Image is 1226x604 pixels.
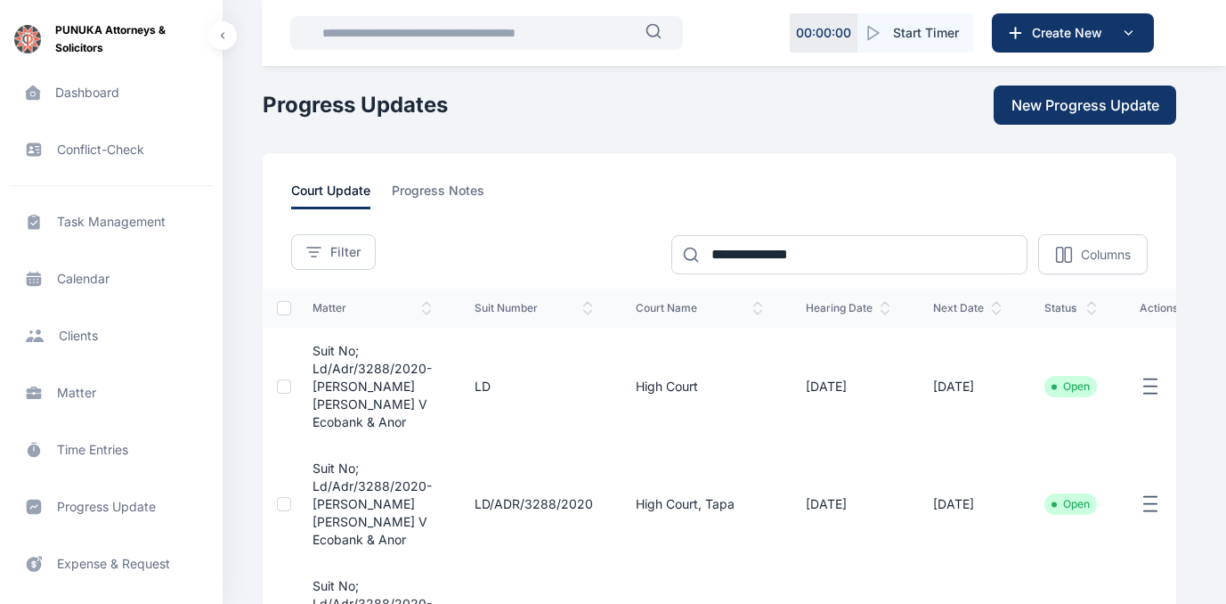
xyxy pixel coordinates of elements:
[11,371,212,414] a: matter
[313,343,432,429] a: Suit No; Ld/Adr/3288/2020-[PERSON_NAME] [PERSON_NAME] V Ecobank & Anor
[784,445,912,563] td: [DATE]
[912,445,1023,563] td: [DATE]
[784,328,912,445] td: [DATE]
[1081,246,1131,264] p: Columns
[636,301,763,315] span: court name
[806,301,890,315] span: hearing date
[893,24,959,42] span: Start Timer
[453,445,614,563] td: LD/ADR/3288/2020
[55,21,208,57] span: PUNUKA Attorneys & Solicitors
[614,328,784,445] td: High Court
[291,234,376,270] button: Filter
[11,200,212,243] a: task management
[11,486,212,528] a: progress update
[313,301,432,315] span: matter
[313,461,432,547] a: Suit No; Ld/Adr/3288/2020-[PERSON_NAME] [PERSON_NAME] V Ecobank & Anor
[1051,380,1090,394] li: Open
[475,301,593,315] span: suit number
[912,328,1023,445] td: [DATE]
[392,182,506,209] a: progress notes
[291,182,392,209] a: court update
[11,429,212,471] a: time entries
[1044,301,1097,315] span: status
[263,91,448,119] h1: Progress Updates
[1011,94,1159,116] span: New Progress Update
[11,314,212,357] a: clients
[796,24,851,42] p: 00 : 00 : 00
[1038,234,1148,274] button: Columns
[11,71,212,114] a: dashboard
[291,182,370,209] span: court update
[1140,301,1178,315] span: actions
[11,128,212,171] a: conflict-check
[614,445,784,563] td: High Court, Tapa
[11,543,212,585] a: expense & request
[994,86,1176,125] button: New Progress Update
[1051,497,1090,511] li: Open
[11,257,212,300] a: calendar
[453,328,614,445] td: LD
[992,13,1154,53] button: Create New
[933,301,1002,315] span: next date
[392,182,484,209] span: progress notes
[1025,24,1117,42] span: Create New
[330,243,361,261] span: Filter
[857,13,973,53] button: Start Timer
